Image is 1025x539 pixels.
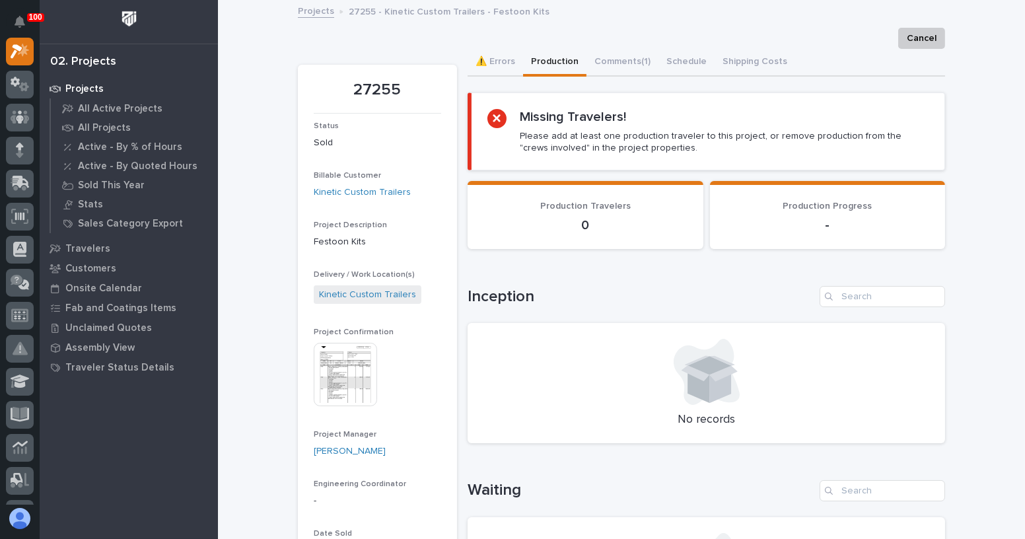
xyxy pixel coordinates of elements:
input: Search [820,480,945,501]
h1: Inception [468,287,814,306]
span: Billable Customer [314,172,381,180]
a: Traveler Status Details [40,357,218,377]
p: Traveler Status Details [65,362,174,374]
input: Search [820,286,945,307]
p: Please add at least one production traveler to this project, or remove production from the "crews... [520,130,929,154]
p: Fab and Coatings Items [65,303,176,314]
a: Projects [40,79,218,98]
a: [PERSON_NAME] [314,445,386,458]
a: Assembly View [40,338,218,357]
span: Production Progress [783,201,872,211]
button: Schedule [658,49,715,77]
p: Sold [314,136,441,150]
p: 27255 - Kinetic Custom Trailers - Festoon Kits [349,3,549,18]
p: 100 [29,13,42,22]
a: Travelers [40,238,218,258]
p: Assembly View [65,342,135,354]
div: Notifications100 [17,16,34,37]
a: Unclaimed Quotes [40,318,218,338]
button: Comments (1) [586,49,658,77]
p: - [314,494,441,508]
a: Sold This Year [51,176,218,194]
span: Production Travelers [540,201,631,211]
button: Shipping Costs [715,49,795,77]
img: Workspace Logo [117,7,141,31]
a: Onsite Calendar [40,278,218,298]
button: ⚠️ Errors [468,49,523,77]
a: Sales Category Export [51,214,218,233]
span: Engineering Coordinator [314,480,406,488]
a: Projects [298,3,334,18]
h1: Waiting [468,481,814,500]
div: 02. Projects [50,55,116,69]
a: Active - By % of Hours [51,137,218,156]
span: Cancel [907,30,937,46]
p: All Active Projects [78,103,162,115]
h2: Missing Travelers! [520,109,626,125]
p: Customers [65,263,116,275]
p: 27255 [314,81,441,100]
a: Fab and Coatings Items [40,298,218,318]
p: 0 [483,217,688,233]
a: All Active Projects [51,99,218,118]
p: Travelers [65,243,110,255]
a: Kinetic Custom Trailers [314,186,411,199]
p: Active - By Quoted Hours [78,161,197,172]
p: Sold This Year [78,180,145,192]
span: Delivery / Work Location(s) [314,271,415,279]
button: Production [523,49,586,77]
span: Project Manager [314,431,376,439]
button: Cancel [898,28,945,49]
button: users-avatar [6,505,34,532]
a: Active - By Quoted Hours [51,157,218,175]
p: Onsite Calendar [65,283,142,295]
p: All Projects [78,122,131,134]
p: No records [483,413,929,427]
span: Project Confirmation [314,328,394,336]
p: Sales Category Export [78,218,183,230]
p: Stats [78,199,103,211]
a: Stats [51,195,218,213]
button: Notifications [6,8,34,36]
a: Kinetic Custom Trailers [319,288,416,302]
p: Festoon Kits [314,235,441,249]
p: Active - By % of Hours [78,141,182,153]
span: Project Description [314,221,387,229]
p: - [726,217,930,233]
a: All Projects [51,118,218,137]
span: Date Sold [314,530,352,538]
p: Projects [65,83,104,95]
p: Unclaimed Quotes [65,322,152,334]
span: Status [314,122,339,130]
a: Customers [40,258,218,278]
